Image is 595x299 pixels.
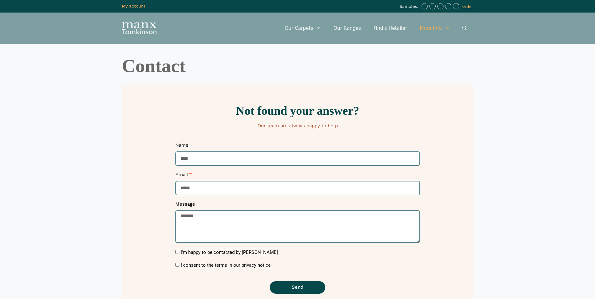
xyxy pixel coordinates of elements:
label: I’m happy to be contacted by [PERSON_NAME] [181,249,278,255]
img: Manx Tomkinson [122,22,157,34]
h2: Not found your answer? [125,105,470,117]
h1: Contact [122,56,473,75]
a: Our Ranges [327,19,367,38]
a: My account [122,4,146,8]
a: More Info [413,19,456,38]
a: Find a Retailer [367,19,413,38]
label: I consent to the terms in our privacy notice [181,262,271,268]
span: Send [292,285,303,290]
a: Open Search Bar [456,19,473,38]
button: Send [270,281,325,294]
a: Our Carpets [279,19,327,38]
nav: Primary [279,19,473,38]
a: order [462,4,473,9]
p: Our team are always happy to help [125,123,470,129]
label: Message [175,201,195,210]
label: Email [175,172,192,181]
span: Samples: [400,4,420,9]
label: Name [175,142,189,151]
